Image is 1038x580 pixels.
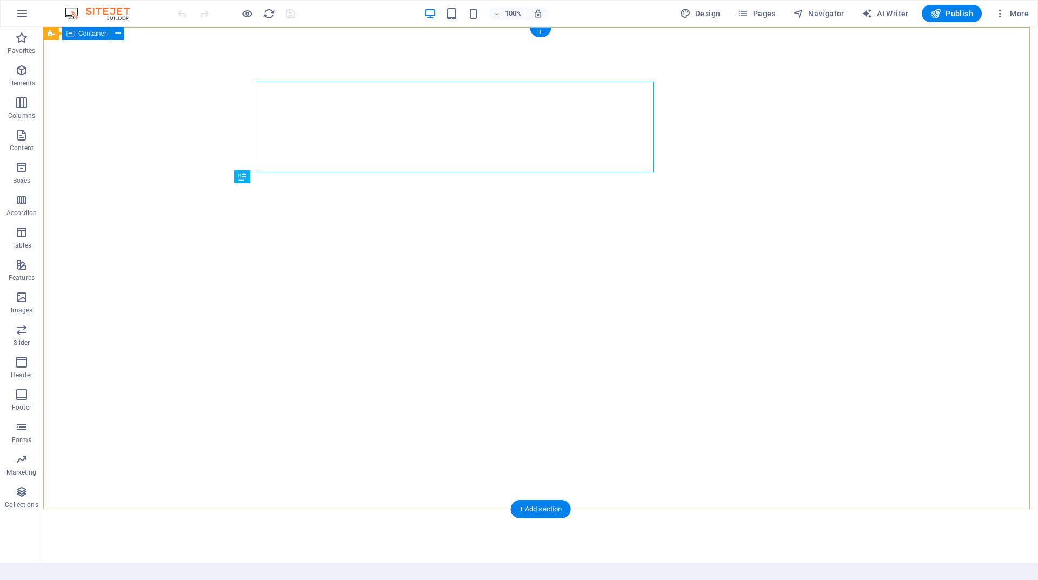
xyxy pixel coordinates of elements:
span: Navigator [793,8,844,19]
p: Tables [12,241,31,250]
span: Container [78,30,107,37]
button: Publish [922,5,982,22]
img: Editor Logo [62,7,143,20]
p: Favorites [8,46,35,55]
p: Boxes [13,176,31,185]
button: 100% [489,7,527,20]
button: AI Writer [857,5,913,22]
p: Elements [8,79,36,88]
p: Marketing [6,468,36,477]
p: Slider [14,338,30,347]
div: + Add section [511,500,571,518]
button: Design [676,5,725,22]
i: On resize automatically adjust zoom level to fit chosen device. [533,9,543,18]
h6: 100% [505,7,522,20]
span: Design [680,8,721,19]
div: + [530,28,551,37]
p: Footer [12,403,31,412]
p: Columns [8,111,35,120]
span: AI Writer [862,8,909,19]
p: Forms [12,436,31,444]
p: Content [10,144,34,152]
button: Click here to leave preview mode and continue editing [241,7,254,20]
button: reload [262,7,275,20]
span: More [995,8,1029,19]
p: Features [9,274,35,282]
button: Navigator [789,5,849,22]
p: Images [11,306,33,315]
span: Pages [737,8,775,19]
i: Reload page [263,8,275,20]
span: Publish [930,8,973,19]
p: Collections [5,501,38,509]
button: More [990,5,1033,22]
p: Header [11,371,32,379]
p: Accordion [6,209,37,217]
button: Pages [733,5,780,22]
div: Design (Ctrl+Alt+Y) [676,5,725,22]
